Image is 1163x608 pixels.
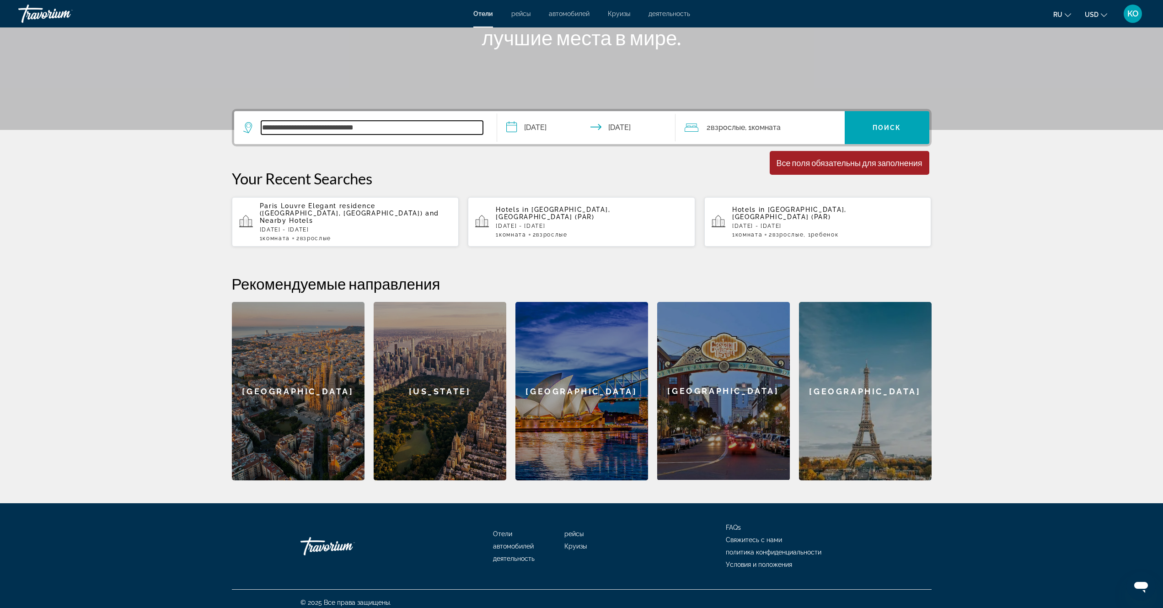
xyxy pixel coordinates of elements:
[1053,11,1062,18] span: ru
[769,231,804,238] span: 2
[804,231,838,238] span: , 1
[496,223,688,229] p: [DATE] - [DATE]
[496,206,610,221] span: [GEOGRAPHIC_DATA], [GEOGRAPHIC_DATA] (PAR)
[260,210,439,224] span: and Nearby Hotels
[515,302,648,480] a: [GEOGRAPHIC_DATA]
[260,202,423,217] span: Paris Louvre Elegant residence ([GEOGRAPHIC_DATA], [GEOGRAPHIC_DATA])
[536,231,567,238] span: Взрослые
[234,111,929,144] div: Search widget
[374,302,506,480] a: [US_STATE]
[1126,571,1156,601] iframe: Schaltfläche zum Öffnen des Messaging-Fensters
[1053,8,1071,21] button: Change language
[732,206,765,213] span: Hotels in
[732,223,924,229] p: [DATE] - [DATE]
[496,231,526,238] span: 1
[711,123,745,132] span: Взрослые
[493,555,535,562] a: деятельность
[1085,11,1099,18] span: USD
[473,10,493,17] a: Отели
[799,302,932,480] a: [GEOGRAPHIC_DATA]
[707,121,745,134] span: 2
[726,561,792,568] a: Условия и положения
[260,226,452,233] p: [DATE] - [DATE]
[1127,9,1139,18] span: KO
[499,231,526,238] span: Комната
[300,235,331,242] span: Взрослые
[232,302,364,480] a: [GEOGRAPHIC_DATA]
[232,197,459,247] button: Paris Louvre Elegant residence ([GEOGRAPHIC_DATA], [GEOGRAPHIC_DATA]) and Nearby Hotels[DATE] - [...
[811,231,838,238] span: Ребенок
[1085,8,1107,21] button: Change currency
[511,10,531,17] a: рейсы
[751,123,781,132] span: Комната
[497,111,675,144] button: Check-in date: Nov 27, 2025 Check-out date: Nov 30, 2025
[675,111,845,144] button: Travelers: 2 adults, 0 children
[468,197,695,247] button: Hotels in [GEOGRAPHIC_DATA], [GEOGRAPHIC_DATA] (PAR)[DATE] - [DATE]1Комната2Взрослые
[735,231,763,238] span: Комната
[873,124,901,131] span: Поиск
[300,599,391,606] span: © 2025 Все права защищены.
[657,302,790,480] a: [GEOGRAPHIC_DATA]
[777,158,922,168] div: Все поля обязательны для заполнения
[300,533,392,560] a: Travorium
[263,235,290,242] span: Комната
[564,530,584,538] a: рейсы
[260,235,290,242] span: 1
[772,231,804,238] span: Взрослые
[296,235,331,242] span: 2
[496,206,529,213] span: Hotels in
[232,274,932,293] h2: Рекомендуемые направления
[493,543,534,550] a: автомобилей
[564,543,587,550] a: Круизы
[845,111,929,144] button: Поиск
[533,231,568,238] span: 2
[726,549,821,556] a: политика конфиденциальности
[549,10,590,17] a: автомобилей
[726,536,782,543] a: Свяжитесь с нами
[704,197,932,247] button: Hotels in [GEOGRAPHIC_DATA], [GEOGRAPHIC_DATA] (PAR)[DATE] - [DATE]1Комната2Взрослые, 1Ребенок
[18,2,110,26] a: Travorium
[232,169,932,188] p: Your Recent Searches
[726,524,741,531] a: FAQs
[493,530,512,538] a: Отели
[745,121,781,134] span: , 1
[608,10,630,17] a: Круизы
[1121,4,1145,23] button: User Menu
[732,231,762,238] span: 1
[732,206,847,221] span: [GEOGRAPHIC_DATA], [GEOGRAPHIC_DATA] (PAR)
[648,10,690,17] a: деятельность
